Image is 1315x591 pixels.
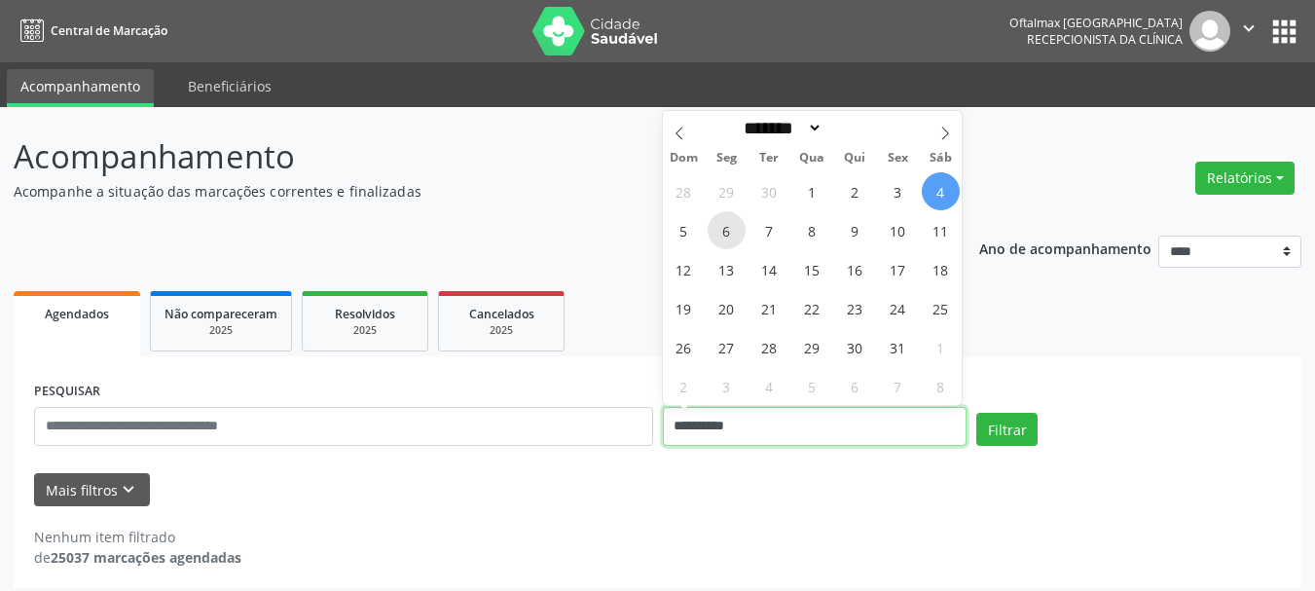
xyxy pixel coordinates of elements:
select: Month [738,118,823,138]
span: Outubro 26, 2025 [665,328,703,366]
span: Outubro 12, 2025 [665,250,703,288]
a: Central de Marcação [14,15,167,47]
span: Outubro 15, 2025 [793,250,831,288]
span: Novembro 1, 2025 [922,328,960,366]
span: Outubro 18, 2025 [922,250,960,288]
img: img [1189,11,1230,52]
button:  [1230,11,1267,52]
span: Outubro 27, 2025 [708,328,746,366]
span: Ter [748,152,790,165]
span: Novembro 8, 2025 [922,367,960,405]
button: Mais filtroskeyboard_arrow_down [34,473,150,507]
span: Qui [833,152,876,165]
p: Ano de acompanhamento [979,236,1151,260]
span: Outubro 11, 2025 [922,211,960,249]
span: Agendados [45,306,109,322]
div: 2025 [453,323,550,338]
span: Recepcionista da clínica [1027,31,1183,48]
i: keyboard_arrow_down [118,479,139,500]
span: Seg [705,152,748,165]
span: Outubro 1, 2025 [793,172,831,210]
span: Outubro 21, 2025 [750,289,788,327]
div: 2025 [164,323,277,338]
span: Outubro 3, 2025 [879,172,917,210]
span: Novembro 2, 2025 [665,367,703,405]
span: Não compareceram [164,306,277,322]
span: Outubro 8, 2025 [793,211,831,249]
span: Outubro 14, 2025 [750,250,788,288]
span: Outubro 31, 2025 [879,328,917,366]
span: Outubro 24, 2025 [879,289,917,327]
span: Outubro 23, 2025 [836,289,874,327]
span: Novembro 4, 2025 [750,367,788,405]
span: Novembro 7, 2025 [879,367,917,405]
span: Cancelados [469,306,534,322]
div: 2025 [316,323,414,338]
span: Outubro 19, 2025 [665,289,703,327]
span: Outubro 6, 2025 [708,211,746,249]
span: Outubro 22, 2025 [793,289,831,327]
a: Acompanhamento [7,69,154,107]
span: Novembro 6, 2025 [836,367,874,405]
button: Filtrar [976,413,1038,446]
span: Setembro 29, 2025 [708,172,746,210]
span: Outubro 2, 2025 [836,172,874,210]
span: Outubro 20, 2025 [708,289,746,327]
span: Outubro 28, 2025 [750,328,788,366]
span: Outubro 5, 2025 [665,211,703,249]
span: Qua [790,152,833,165]
span: Outubro 13, 2025 [708,250,746,288]
span: Outubro 16, 2025 [836,250,874,288]
strong: 25037 marcações agendadas [51,548,241,567]
button: apps [1267,15,1301,49]
span: Outubro 17, 2025 [879,250,917,288]
p: Acompanhe a situação das marcações correntes e finalizadas [14,181,915,202]
div: de [34,547,241,568]
span: Outubro 7, 2025 [750,211,788,249]
button: Relatórios [1195,162,1295,195]
span: Novembro 5, 2025 [793,367,831,405]
span: Resolvidos [335,306,395,322]
span: Outubro 10, 2025 [879,211,917,249]
a: Beneficiários [174,69,285,103]
span: Setembro 28, 2025 [665,172,703,210]
label: PESQUISAR [34,377,100,407]
p: Acompanhamento [14,132,915,181]
input: Year [822,118,887,138]
span: Outubro 29, 2025 [793,328,831,366]
span: Outubro 9, 2025 [836,211,874,249]
span: Sex [876,152,919,165]
span: Setembro 30, 2025 [750,172,788,210]
i:  [1238,18,1260,39]
span: Sáb [919,152,962,165]
div: Nenhum item filtrado [34,527,241,547]
span: Novembro 3, 2025 [708,367,746,405]
span: Outubro 4, 2025 [922,172,960,210]
div: Oftalmax [GEOGRAPHIC_DATA] [1009,15,1183,31]
span: Outubro 30, 2025 [836,328,874,366]
span: Dom [663,152,706,165]
span: Central de Marcação [51,22,167,39]
span: Outubro 25, 2025 [922,289,960,327]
